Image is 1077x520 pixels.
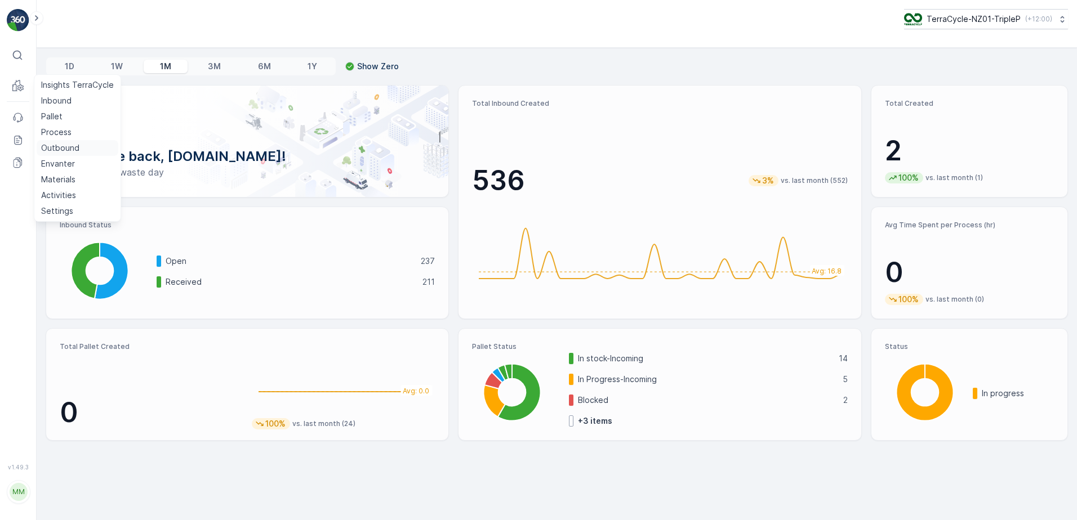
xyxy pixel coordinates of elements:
p: Received [166,276,415,288]
p: Avg Time Spent per Process (hr) [885,221,1054,230]
p: 0 [885,255,1054,289]
p: ( +12:00 ) [1025,15,1052,24]
p: 536 [472,164,525,198]
p: Open [166,255,413,267]
p: 5 [843,374,848,385]
p: TerraCycle-NZ01-TripleP [927,14,1021,25]
p: Total Pallet Created [60,342,243,351]
p: Status [885,342,1054,351]
p: 100% [897,172,920,183]
p: 2 [843,395,848,406]
button: MM [7,473,29,511]
p: Inbound Status [60,221,435,230]
p: 1W [111,61,123,72]
p: 2 [885,134,1054,168]
p: 6M [258,61,271,72]
button: TerraCycle-NZ01-TripleP(+12:00) [904,9,1068,29]
p: 3M [208,61,221,72]
p: 3% [761,175,775,186]
p: + 3 items [578,415,612,427]
p: Welcome back, [DOMAIN_NAME]! [64,147,430,165]
p: 100% [897,294,920,305]
p: Have a zero-waste day [64,165,430,179]
img: TC_7kpGtVS.png [904,13,922,25]
p: Pallet Status [472,342,847,351]
p: In stock-Incoming [578,353,831,364]
p: 1D [65,61,74,72]
p: 1M [160,61,171,72]
img: logo [7,9,29,32]
p: 14 [839,353,848,364]
p: vs. last month (24) [292,419,355,428]
p: In Progress-Incoming [578,374,835,385]
div: MM [10,483,28,501]
p: vs. last month (552) [781,176,848,185]
p: Show Zero [357,61,399,72]
p: 0 [60,396,243,429]
p: vs. last month (1) [925,173,983,182]
p: 1Y [308,61,317,72]
p: Blocked [578,395,835,406]
p: Total Inbound Created [472,99,847,108]
p: vs. last month (0) [925,295,984,304]
p: 100% [264,418,287,429]
p: 237 [421,255,435,267]
p: 211 [422,276,435,288]
p: Total Created [885,99,1054,108]
span: v 1.49.3 [7,464,29,470]
p: In progress [982,388,1054,399]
